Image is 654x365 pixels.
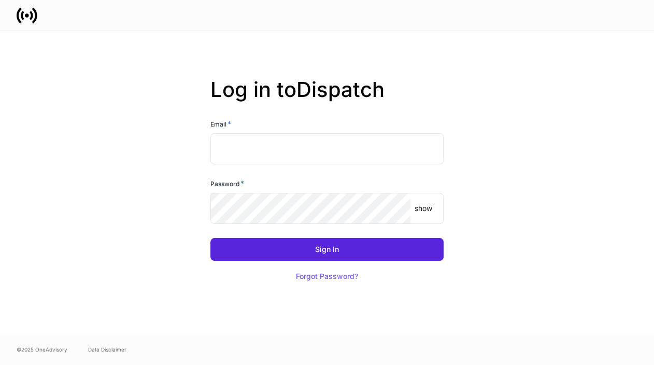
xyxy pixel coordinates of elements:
h2: Log in to Dispatch [210,77,444,119]
button: Sign In [210,238,444,261]
a: Data Disclaimer [88,345,126,354]
div: Forgot Password? [296,273,358,280]
h6: Email [210,119,231,129]
button: Forgot Password? [283,265,371,288]
span: © 2025 OneAdvisory [17,345,67,354]
div: Sign In [315,246,339,253]
p: show [415,203,432,214]
h6: Password [210,178,244,189]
